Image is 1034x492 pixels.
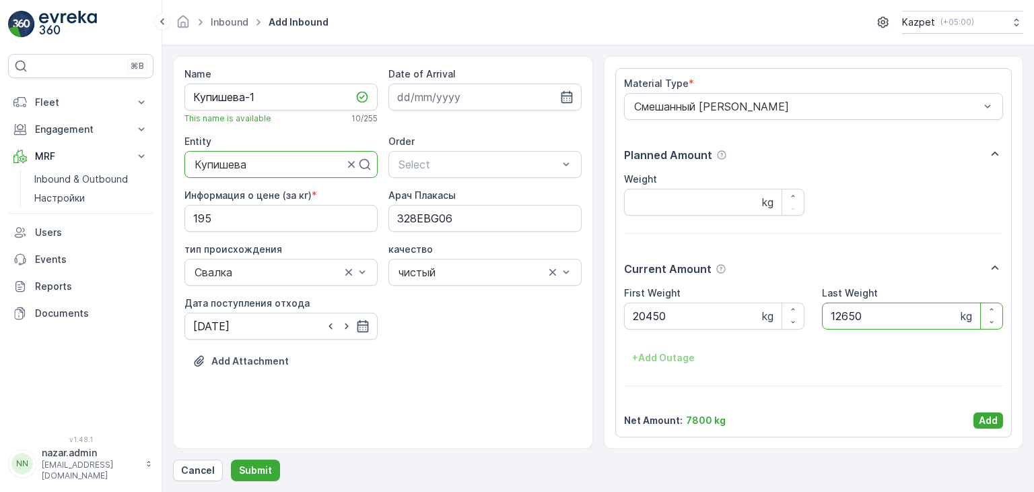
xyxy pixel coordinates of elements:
[35,123,127,136] p: Engagement
[624,287,681,299] label: First Weight
[211,355,289,368] p: Add Attachment
[388,243,433,255] label: качество
[973,412,1003,429] button: Add
[624,414,683,427] p: Net Amount :
[42,460,139,481] p: [EMAIL_ADDRESS][DOMAIN_NAME]
[8,246,153,273] a: Events
[35,253,148,266] p: Events
[624,147,712,163] p: Planned Amount
[29,170,153,189] a: Inbound & Outbound
[184,350,297,372] button: Upload File
[940,17,974,28] p: ( +05:00 )
[632,351,695,365] p: + Add Outage
[388,68,456,80] label: Date of Arrival
[39,11,97,38] img: logo_light-DOdMpM7g.png
[35,280,148,293] p: Reports
[716,264,726,274] div: Help Tooltip Icon
[399,156,558,173] p: Select
[29,189,153,208] a: Настройки
[8,116,153,143] button: Engagement
[35,96,127,109] p: Fleet
[184,313,378,340] input: dd/mm/yyyy
[8,11,35,38] img: logo
[716,150,727,160] div: Help Tooltip Icon
[34,191,85,205] p: Настройки
[8,446,153,481] button: NNnazar.admin[EMAIL_ADDRESS][DOMAIN_NAME]
[184,113,271,124] span: This name is available
[184,297,310,309] label: Дата поступления отхода
[8,300,153,327] a: Documents
[624,173,657,185] label: Weight
[624,261,712,277] p: Current Amount
[762,194,773,210] p: kg
[131,61,144,71] p: ⌘B
[11,453,33,474] div: NN
[388,84,582,111] input: dd/mm/yyyy
[686,414,726,427] p: 7800 kg
[35,150,127,163] p: MRF
[624,78,689,89] label: Material Type
[211,16,248,28] a: Inbound
[184,135,211,147] label: Entity
[822,287,878,299] label: Last Weight
[388,135,415,147] label: Order
[902,11,1023,34] button: Kazpet(+05:00)
[961,308,972,324] p: kg
[624,347,703,369] button: +Add Outage
[176,20,191,31] a: Homepage
[762,308,773,324] p: kg
[181,464,215,477] p: Cancel
[239,464,272,477] p: Submit
[8,89,153,116] button: Fleet
[979,414,998,427] p: Add
[173,460,223,481] button: Cancel
[388,189,456,201] label: Арач Плакасы
[184,243,282,255] label: тип происхождения
[231,460,280,481] button: Submit
[8,435,153,443] span: v 1.48.1
[8,219,153,246] a: Users
[184,68,211,80] label: Name
[8,143,153,170] button: MRF
[8,273,153,300] a: Reports
[34,173,128,186] p: Inbound & Outbound
[42,446,139,460] p: nazar.admin
[902,16,935,29] p: Kazpet
[35,226,148,239] p: Users
[351,113,378,124] p: 10 / 255
[266,16,331,29] span: Add Inbound
[184,189,312,201] label: Информация о цене (за кг)
[35,307,148,320] p: Documents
